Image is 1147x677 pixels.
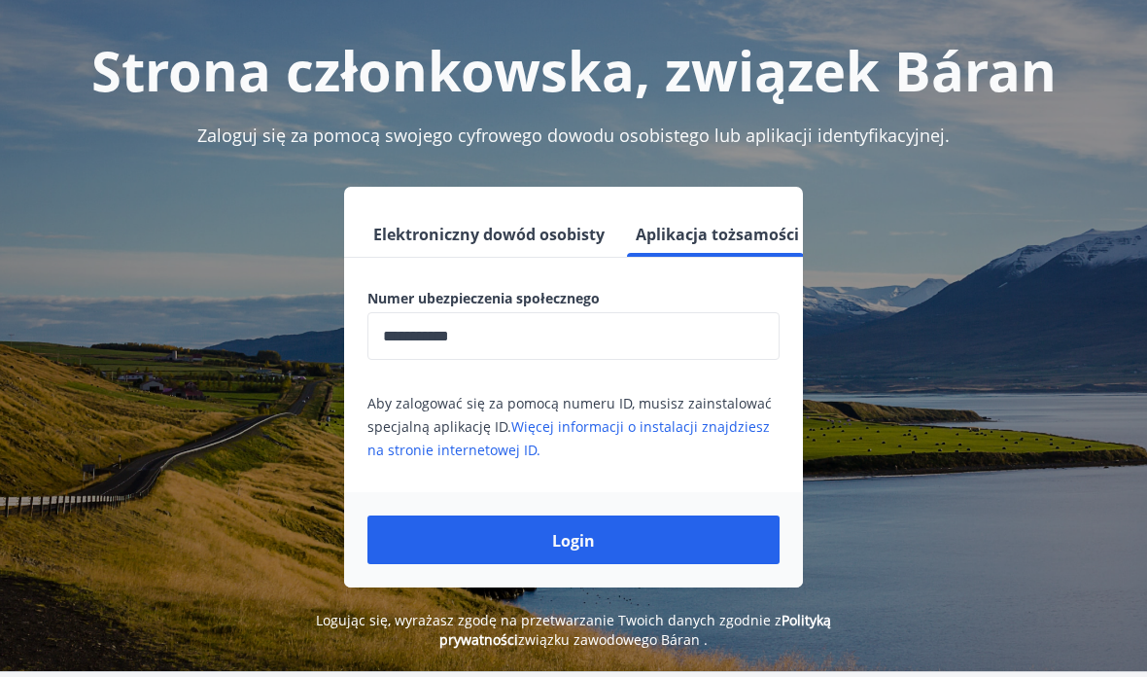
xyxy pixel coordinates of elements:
font: związku zawodowego Báran . [518,630,708,649]
font: Aplikacja tożsamości [636,224,799,245]
font: Login [552,530,595,552]
font: Numer ubezpieczenia społecznego [367,289,600,307]
font: Strona członkowska, związek Báran [91,33,1057,107]
font: Logując się, wyrażasz zgodę na przetwarzanie Twoich danych zgodnie z [316,611,782,629]
button: Login [367,516,780,564]
font: Zaloguj się za pomocą swojego cyfrowego dowodu osobistego lub aplikacji identyfikacyjnej. [197,124,950,147]
a: Polityką prywatności [439,611,831,649]
a: Więcej informacji o instalacji znajdziesz na stronie internetowej ID. [367,417,770,459]
font: Elektroniczny dowód osobisty [373,224,605,245]
font: Aby zalogować się za pomocą numeru ID, musisz zainstalować specjalną aplikację ID. [367,394,772,436]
